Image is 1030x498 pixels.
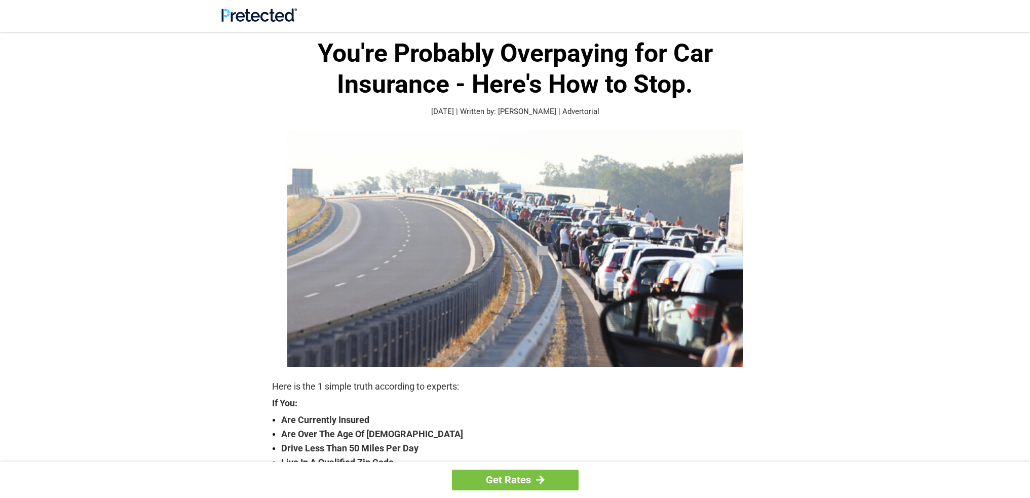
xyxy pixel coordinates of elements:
[281,441,758,455] strong: Drive Less Than 50 Miles Per Day
[221,8,297,22] img: Site Logo
[272,379,758,394] p: Here is the 1 simple truth according to experts:
[272,106,758,118] p: [DATE] | Written by: [PERSON_NAME] | Advertorial
[221,14,297,24] a: Site Logo
[281,455,758,470] strong: Live In A Qualified Zip Code
[272,38,758,100] h1: You're Probably Overpaying for Car Insurance - Here's How to Stop.
[281,413,758,427] strong: Are Currently Insured
[281,427,758,441] strong: Are Over The Age Of [DEMOGRAPHIC_DATA]
[452,470,579,490] a: Get Rates
[272,399,758,408] strong: If You:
